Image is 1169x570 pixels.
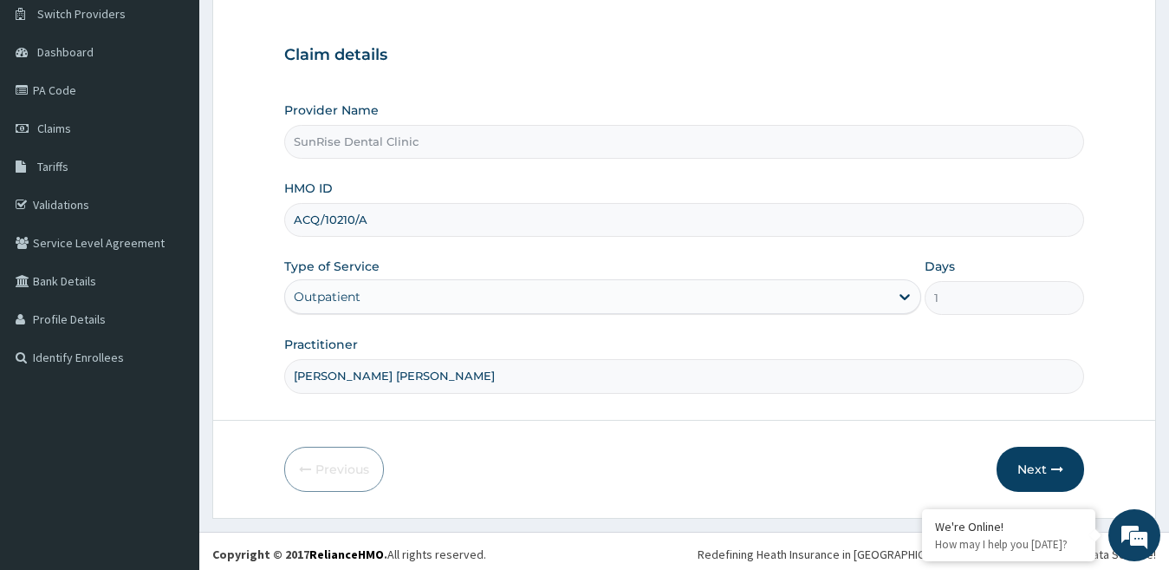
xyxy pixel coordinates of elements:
[212,547,387,562] strong: Copyright © 2017 .
[284,102,379,119] label: Provider Name
[37,44,94,60] span: Dashboard
[37,121,71,136] span: Claims
[284,336,358,353] label: Practitioner
[101,173,239,348] span: We're online!
[284,258,380,275] label: Type of Service
[935,537,1082,552] p: How may I help you today?
[294,288,360,305] div: Outpatient
[997,447,1084,492] button: Next
[32,87,70,130] img: d_794563401_company_1708531726252_794563401
[90,97,291,120] div: Chat with us now
[37,159,68,174] span: Tariffs
[37,6,126,22] span: Switch Providers
[925,258,955,275] label: Days
[284,46,1085,65] h3: Claim details
[284,359,1085,393] input: Enter Name
[698,546,1156,563] div: Redefining Heath Insurance in [GEOGRAPHIC_DATA] using Telemedicine and Data Science!
[284,9,326,50] div: Minimize live chat window
[284,447,384,492] button: Previous
[309,547,384,562] a: RelianceHMO
[935,519,1082,534] div: We're Online!
[9,383,330,443] textarea: Type your message and hit 'Enter'
[284,180,333,197] label: HMO ID
[284,203,1085,237] input: Enter HMO ID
